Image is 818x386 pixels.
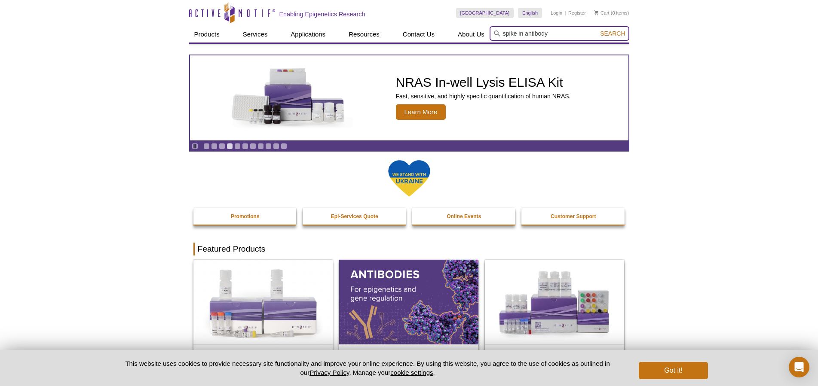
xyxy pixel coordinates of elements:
strong: Promotions [231,213,260,219]
a: [GEOGRAPHIC_DATA] [456,8,514,18]
a: Go to slide 5 [234,143,241,149]
a: Contact Us [398,26,440,43]
a: English [518,8,542,18]
p: This website uses cookies to provide necessary site functionality and improve your online experie... [110,359,625,377]
a: Go to slide 6 [242,143,248,149]
li: (0 items) [594,8,629,18]
sup: ® [535,349,540,356]
a: Register [568,10,586,16]
a: Go to slide 9 [265,143,272,149]
a: Epi-Services Quote [303,208,407,225]
h2: NRAS In-well Lysis ELISA Kit [396,76,571,89]
p: Fast, sensitive, and highly specific quantification of human NRAS. [396,92,571,100]
a: Applications [285,26,331,43]
a: About Us [453,26,490,43]
a: Go to slide 1 [203,143,210,149]
h2: Enabling Epigenetics Research [279,10,365,18]
a: Services [238,26,273,43]
h2: Antibodies [343,347,474,360]
a: Go to slide 3 [219,143,225,149]
a: Customer Support [521,208,625,225]
a: Go to slide 10 [273,143,279,149]
img: DNA Library Prep Kit for Illumina [193,260,333,344]
a: Go to slide 11 [281,143,287,149]
img: NRAS In-well Lysis ELISA Kit [224,68,353,128]
a: Login [551,10,562,16]
img: All Antibodies [339,260,478,344]
a: Resources [343,26,385,43]
button: Got it! [639,362,708,379]
span: Search [600,30,625,37]
h2: Featured Products [193,243,625,255]
a: Cart [594,10,610,16]
input: Keyword, Cat. No. [490,26,629,41]
h2: DNA Library Prep Kit for Illumina [198,347,328,360]
a: Online Events [412,208,516,225]
li: | [565,8,566,18]
article: NRAS In-well Lysis ELISA Kit [190,55,628,140]
img: Your Cart [594,10,598,15]
sup: ® [316,349,322,356]
a: Go to slide 4 [227,143,233,149]
strong: Customer Support [551,213,596,219]
div: Open Intercom Messenger [789,357,809,377]
span: Learn More [396,104,446,120]
a: Go to slide 7 [250,143,256,149]
img: We Stand With Ukraine [388,159,431,198]
h2: CUT&Tag-IT Express Assay Kit [489,347,620,360]
img: CUT&Tag-IT® Express Assay Kit [485,260,624,344]
a: NRAS In-well Lysis ELISA Kit NRAS In-well Lysis ELISA Kit Fast, sensitive, and highly specific qu... [190,55,628,140]
button: cookie settings [390,369,433,376]
a: Privacy Policy [309,369,349,376]
a: Products [189,26,225,43]
button: Search [597,30,628,37]
strong: Epi-Services Quote [331,213,378,219]
a: Promotions [193,208,297,225]
a: Go to slide 2 [211,143,218,149]
a: Go to slide 8 [257,143,264,149]
strong: Online Events [447,213,481,219]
